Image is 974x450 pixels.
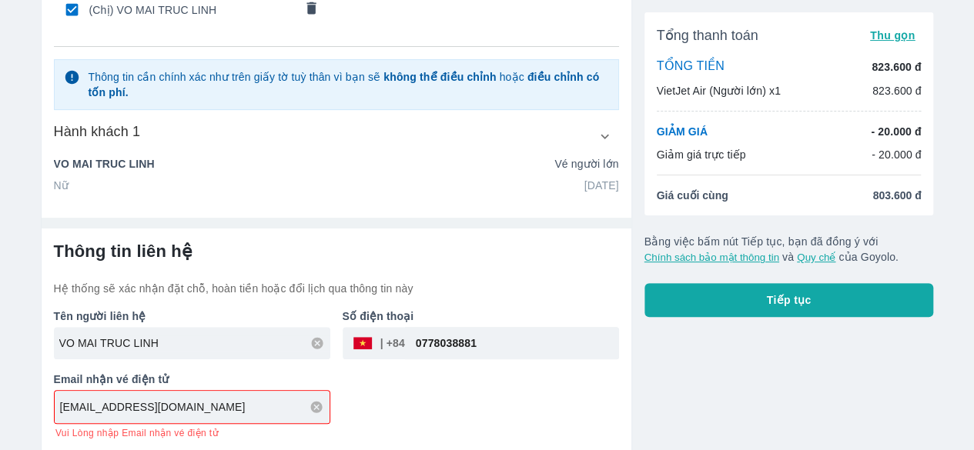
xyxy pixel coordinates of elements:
[54,122,141,141] h6: Hành khách 1
[871,124,921,139] p: - 20.000 đ
[872,147,922,162] p: - 20.000 đ
[54,156,155,172] p: VO MAI TRUC LINH
[767,292,812,308] span: Tiếp tục
[89,2,294,18] span: (Chị) VO MAI TRUC LINH
[657,83,781,98] p: VietJet Air (Người lớn) x1
[872,83,922,98] p: 823.600 đ
[864,25,922,46] button: Thu gọn
[657,124,708,139] p: GIẢM GIÁ
[657,26,758,45] span: Tổng thanh toán
[383,71,496,83] strong: không thể điều chỉnh
[644,283,934,317] button: Tiếp tục
[55,427,219,439] span: Vui Lòng nhập Email nhận vé điện tử
[554,156,618,172] p: Vé người lớn
[59,335,330,351] input: Ví dụ: NGUYEN VAN A
[584,178,619,193] p: [DATE]
[88,69,608,100] p: Thông tin cần chính xác như trên giấy tờ tuỳ thân vì bạn sẽ hoặc
[872,188,921,203] span: 803.600 đ
[872,59,921,75] p: 823.600 đ
[54,281,619,296] p: Hệ thống sẽ xác nhận đặt chỗ, hoàn tiền hoặc đổi lịch qua thông tin này
[54,241,619,262] h6: Thông tin liên hệ
[657,188,728,203] span: Giá cuối cùng
[54,310,146,322] b: Tên người liên hệ
[54,178,69,193] p: Nữ
[343,310,414,322] b: Số điện thoại
[870,29,915,42] span: Thu gọn
[644,252,779,263] button: Chính sách bảo mật thông tin
[54,373,169,385] b: Email nhận vé điện tử
[60,399,330,415] input: Ví dụ: abc@gmail.com
[644,234,934,265] p: Bằng việc bấm nút Tiếp tục, bạn đã đồng ý với và của Goyolo.
[657,58,725,75] p: TỔNG TIỀN
[657,147,746,162] p: Giảm giá trực tiếp
[797,252,835,263] button: Quy chế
